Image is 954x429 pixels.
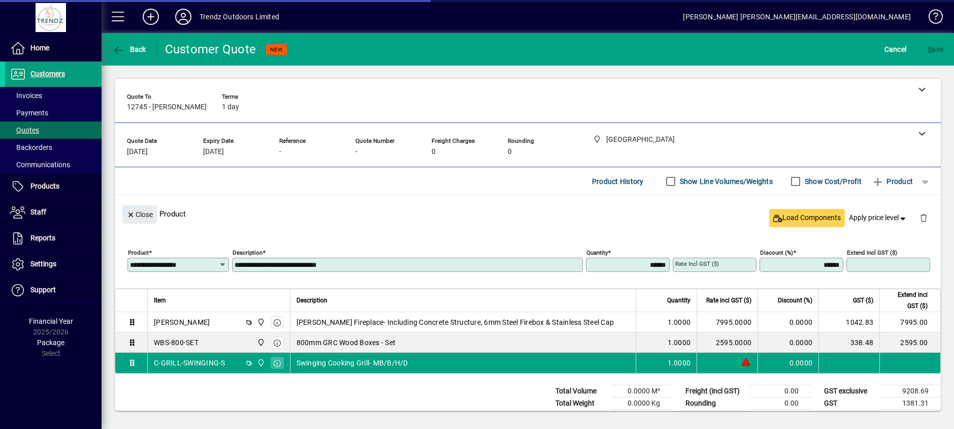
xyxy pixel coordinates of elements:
span: [DATE] [127,148,148,156]
td: Freight (incl GST) [680,385,750,397]
span: 0 [432,148,436,156]
span: Financial Year [29,317,73,325]
mat-label: Extend incl GST ($) [847,249,897,256]
div: Product [115,195,941,232]
mat-label: Discount (%) [760,249,793,256]
td: GST inclusive [819,410,880,422]
a: Backorders [5,139,102,156]
button: Cancel [882,40,909,58]
span: GST ($) [853,295,873,306]
span: 1 day [222,103,239,111]
a: Staff [5,200,102,225]
span: 0 [508,148,512,156]
span: Extend incl GST ($) [886,289,928,312]
span: Product [872,173,913,190]
td: GST exclusive [819,385,880,397]
button: Load Components [769,209,845,227]
a: Payments [5,104,102,121]
div: WBS-800-SET [154,338,199,348]
td: 0.0000 [758,332,818,353]
span: Discount (%) [778,295,812,306]
button: Save [925,40,946,58]
div: [PERSON_NAME] [154,317,210,327]
span: - [355,148,357,156]
span: Cancel [884,41,907,57]
div: 7995.0000 [703,317,751,327]
span: Communications [10,161,70,169]
mat-label: Rate incl GST ($) [675,260,719,267]
td: 9208.69 [880,385,941,397]
td: Rounding [680,397,750,410]
span: 12745 - [PERSON_NAME] [127,103,207,111]
span: 1.0000 [668,338,691,348]
span: - [279,148,281,156]
span: Settings [30,260,56,268]
span: 1.0000 [668,358,691,368]
span: New Plymouth [254,357,266,369]
mat-label: Product [128,249,149,256]
span: New Plymouth [254,337,266,348]
span: New Plymouth [254,317,266,328]
mat-label: Description [233,249,262,256]
span: Close [126,206,153,223]
a: Communications [5,156,102,173]
app-page-header-button: Close [120,209,159,219]
td: 0.0000 [758,312,818,332]
span: Payments [10,109,48,117]
span: NEW [270,46,283,53]
div: Trendz Outdoors Limited [200,9,279,25]
span: Package [37,339,64,347]
span: Products [30,182,59,190]
label: Show Line Volumes/Weights [678,176,773,187]
span: Product History [592,173,644,190]
span: 800mm GRC Wood Boxes - Set [297,338,396,348]
button: Back [110,40,149,58]
div: 2595.0000 [703,338,751,348]
td: 0.00 [750,385,811,397]
td: Total Volume [550,385,611,397]
a: Products [5,174,102,199]
a: Support [5,278,102,303]
button: Apply price level [845,209,912,227]
td: GST [819,397,880,410]
span: [DATE] [203,148,224,156]
span: Rate incl GST ($) [706,295,751,306]
span: Customers [30,70,65,78]
span: Apply price level [849,212,908,223]
button: Product [867,172,918,191]
td: 0.00 [750,397,811,410]
a: Knowledge Base [921,2,941,35]
td: 1381.31 [880,397,941,410]
a: Home [5,36,102,61]
td: 10590.00 [880,410,941,422]
td: 7995.00 [879,312,940,332]
button: Add [135,8,167,26]
div: C-GRILL-SWINGING-S [154,358,225,368]
div: Customer Quote [165,41,256,57]
td: 0.0000 Kg [611,397,672,410]
span: Reports [30,234,55,242]
span: 1.0000 [668,317,691,327]
td: 1042.83 [818,312,879,332]
button: Close [122,205,157,224]
td: Total Weight [550,397,611,410]
span: ave [928,41,943,57]
span: Home [30,44,49,52]
span: Description [297,295,327,306]
mat-label: Quantity [586,249,608,256]
span: [PERSON_NAME] Fireplace- Including Concrete Structure, 6mm Steel Firebox & Stainless Steel Cap [297,317,614,327]
td: 0.0000 M³ [611,385,672,397]
a: Settings [5,252,102,277]
span: Quantity [667,295,690,306]
span: Back [112,45,146,53]
app-page-header-button: Back [102,40,157,58]
app-page-header-button: Delete [911,213,936,222]
div: [PERSON_NAME] [PERSON_NAME][EMAIL_ADDRESS][DOMAIN_NAME] [683,9,911,25]
a: Reports [5,226,102,251]
span: Quotes [10,126,39,134]
span: Staff [30,208,46,216]
button: Profile [167,8,200,26]
span: Item [154,295,166,306]
a: Quotes [5,121,102,139]
span: Backorders [10,143,52,151]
